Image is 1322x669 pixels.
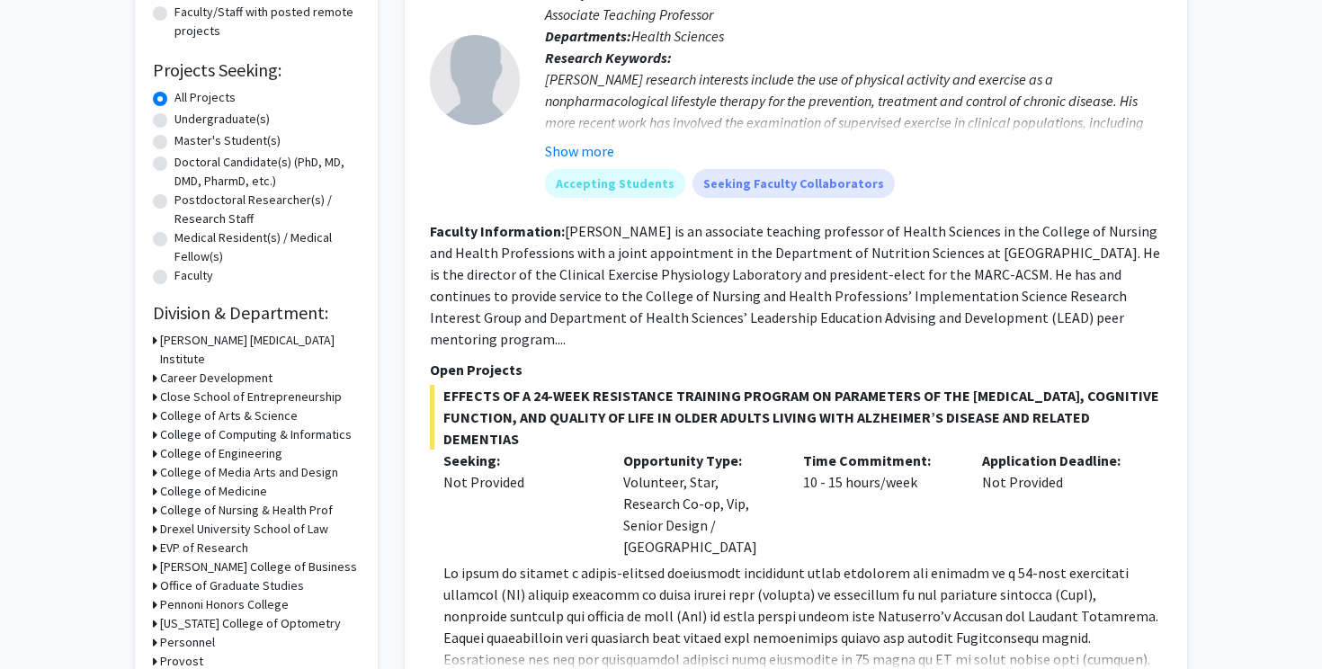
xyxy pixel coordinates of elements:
p: Seeking: [443,450,596,471]
div: 10 - 15 hours/week [790,450,969,557]
label: Faculty [174,266,213,285]
div: Not Provided [969,450,1148,557]
button: Show more [545,140,614,162]
h3: College of Computing & Informatics [160,425,352,444]
div: [PERSON_NAME] research interests include the use of physical activity and exercise as a nonpharma... [545,68,1162,219]
h2: Projects Seeking: [153,59,360,81]
h3: Pennoni Honors College [160,595,289,614]
fg-read-more: [PERSON_NAME] is an associate teaching professor of Health Sciences in the College of Nursing and... [430,222,1160,348]
label: Postdoctoral Researcher(s) / Research Staff [174,191,360,228]
b: Departments: [545,27,631,45]
h3: [US_STATE] College of Optometry [160,614,341,633]
h2: Division & Department: [153,302,360,324]
h3: College of Nursing & Health Prof [160,501,333,520]
h3: Office of Graduate Studies [160,576,304,595]
span: Health Sciences [631,27,724,45]
label: Doctoral Candidate(s) (PhD, MD, DMD, PharmD, etc.) [174,153,360,191]
label: Undergraduate(s) [174,110,270,129]
p: Open Projects [430,359,1162,380]
label: Medical Resident(s) / Medical Fellow(s) [174,228,360,266]
h3: [PERSON_NAME] [MEDICAL_DATA] Institute [160,331,360,369]
h3: Career Development [160,369,272,388]
h3: College of Medicine [160,482,267,501]
h3: [PERSON_NAME] College of Business [160,557,357,576]
div: Not Provided [443,471,596,493]
h3: College of Media Arts and Design [160,463,338,482]
mat-chip: Accepting Students [545,169,685,198]
b: Research Keywords: [545,49,672,67]
iframe: Chat [13,588,76,656]
h3: College of Arts & Science [160,406,298,425]
p: Associate Teaching Professor [545,4,1162,25]
p: Opportunity Type: [623,450,776,471]
h3: Drexel University School of Law [160,520,328,539]
h3: College of Engineering [160,444,282,463]
span: EFFECTS OF A 24-WEEK RESISTANCE TRAINING PROGRAM ON PARAMETERS OF THE [MEDICAL_DATA], COGNITIVE F... [430,385,1162,450]
label: Master's Student(s) [174,131,281,150]
h3: Personnel [160,633,215,652]
h3: EVP of Research [160,539,248,557]
p: Application Deadline: [982,450,1135,471]
h3: Close School of Entrepreneurship [160,388,342,406]
b: Faculty Information: [430,222,565,240]
p: Time Commitment: [803,450,956,471]
label: Faculty/Staff with posted remote projects [174,3,360,40]
div: Volunteer, Star, Research Co-op, Vip, Senior Design / [GEOGRAPHIC_DATA] [610,450,790,557]
label: All Projects [174,88,236,107]
mat-chip: Seeking Faculty Collaborators [692,169,895,198]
